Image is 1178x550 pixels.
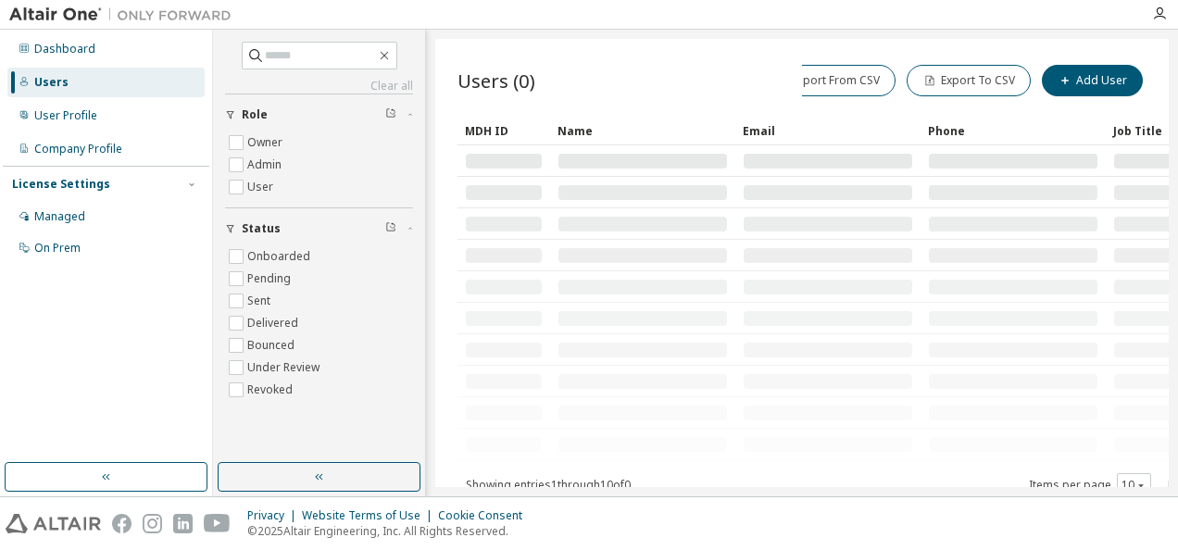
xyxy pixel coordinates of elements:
[907,65,1031,96] button: Export To CSV
[242,107,268,122] span: Role
[34,108,97,123] div: User Profile
[34,75,69,90] div: Users
[173,514,193,533] img: linkedin.svg
[457,68,535,94] span: Users (0)
[225,79,413,94] a: Clear all
[247,508,302,523] div: Privacy
[9,6,241,24] img: Altair One
[438,508,533,523] div: Cookie Consent
[247,131,286,154] label: Owner
[247,379,296,401] label: Revoked
[34,209,85,224] div: Managed
[1029,473,1151,497] span: Items per page
[143,514,162,533] img: instagram.svg
[247,268,294,290] label: Pending
[247,245,314,268] label: Onboarded
[12,177,110,192] div: License Settings
[465,116,543,145] div: MDH ID
[247,334,298,356] label: Bounced
[34,142,122,156] div: Company Profile
[466,477,631,493] span: Showing entries 1 through 10 of 0
[247,176,277,198] label: User
[34,42,95,56] div: Dashboard
[755,65,896,96] button: Import From CSV
[558,116,728,145] div: Name
[247,290,274,312] label: Sent
[112,514,132,533] img: facebook.svg
[225,208,413,249] button: Status
[247,312,302,334] label: Delivered
[247,154,285,176] label: Admin
[928,116,1098,145] div: Phone
[302,508,438,523] div: Website Terms of Use
[247,523,533,539] p: © 2025 Altair Engineering, Inc. All Rights Reserved.
[743,116,913,145] div: Email
[204,514,231,533] img: youtube.svg
[1042,65,1143,96] button: Add User
[225,94,413,135] button: Role
[247,356,323,379] label: Under Review
[242,221,281,236] span: Status
[1122,478,1147,493] button: 10
[385,221,396,236] span: Clear filter
[385,107,396,122] span: Clear filter
[34,241,81,256] div: On Prem
[6,514,101,533] img: altair_logo.svg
